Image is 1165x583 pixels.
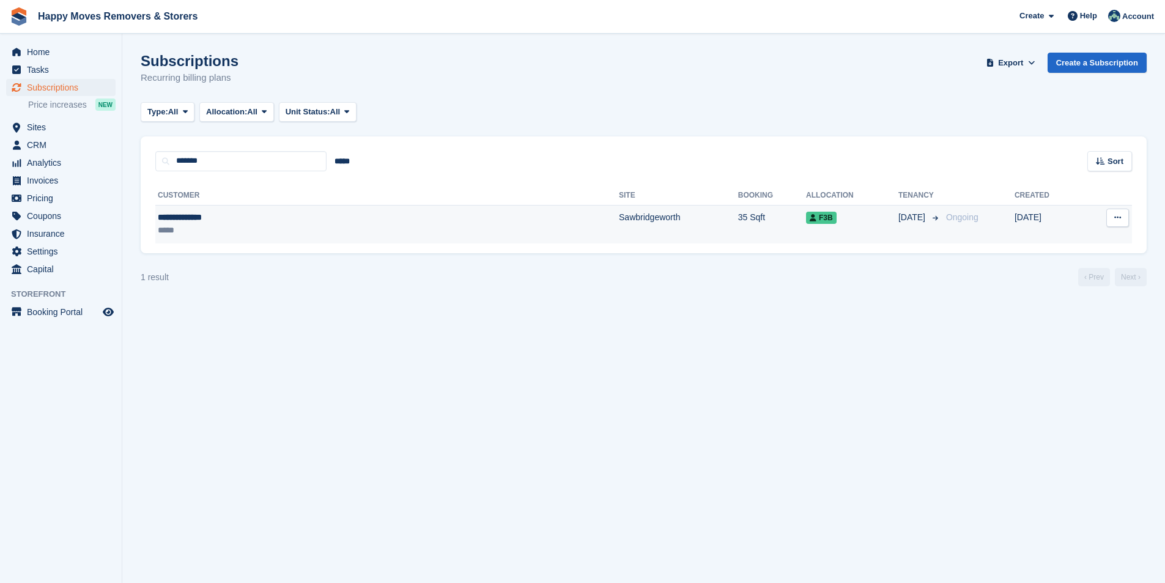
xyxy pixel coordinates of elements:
button: Unit Status: All [279,102,357,122]
span: Create [1019,10,1044,22]
button: Export [984,53,1038,73]
span: Account [1122,10,1154,23]
a: Preview store [101,305,116,319]
a: menu [6,136,116,154]
span: All [168,106,179,118]
a: menu [6,261,116,278]
a: menu [6,207,116,225]
button: Allocation: All [199,102,274,122]
span: F3B [806,212,837,224]
th: Tenancy [898,186,941,206]
span: Pricing [27,190,100,207]
th: Allocation [806,186,898,206]
span: All [330,106,341,118]
span: Home [27,43,100,61]
a: menu [6,43,116,61]
button: Type: All [141,102,194,122]
span: Sort [1108,155,1123,168]
th: Customer [155,186,619,206]
img: Admin [1108,10,1120,22]
a: menu [6,225,116,242]
h1: Subscriptions [141,53,239,69]
span: Type: [147,106,168,118]
th: Site [619,186,738,206]
a: Happy Moves Removers & Storers [33,6,202,26]
td: [DATE] [1015,205,1082,243]
th: Created [1015,186,1082,206]
a: menu [6,190,116,207]
a: menu [6,79,116,96]
th: Booking [738,186,806,206]
span: Ongoing [946,212,978,222]
span: Insurance [27,225,100,242]
a: menu [6,119,116,136]
span: Invoices [27,172,100,189]
a: menu [6,303,116,321]
a: menu [6,154,116,171]
span: [DATE] [898,211,928,224]
a: menu [6,172,116,189]
nav: Page [1076,268,1149,286]
p: Recurring billing plans [141,71,239,85]
div: 1 result [141,271,169,284]
span: Coupons [27,207,100,225]
span: Price increases [28,99,87,111]
a: Create a Subscription [1048,53,1147,73]
span: Booking Portal [27,303,100,321]
div: NEW [95,98,116,111]
a: Previous [1078,268,1110,286]
span: Sites [27,119,100,136]
span: Allocation: [206,106,247,118]
span: Subscriptions [27,79,100,96]
td: 35 Sqft [738,205,806,243]
a: Price increases NEW [28,98,116,111]
td: Sawbridgeworth [619,205,738,243]
span: All [247,106,257,118]
a: menu [6,243,116,260]
span: Unit Status: [286,106,330,118]
span: Tasks [27,61,100,78]
span: Storefront [11,288,122,300]
a: menu [6,61,116,78]
span: Export [998,57,1023,69]
span: CRM [27,136,100,154]
img: stora-icon-8386f47178a22dfd0bd8f6a31ec36ba5ce8667c1dd55bd0f319d3a0aa187defe.svg [10,7,28,26]
span: Analytics [27,154,100,171]
span: Capital [27,261,100,278]
a: Next [1115,268,1147,286]
span: Help [1080,10,1097,22]
span: Settings [27,243,100,260]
